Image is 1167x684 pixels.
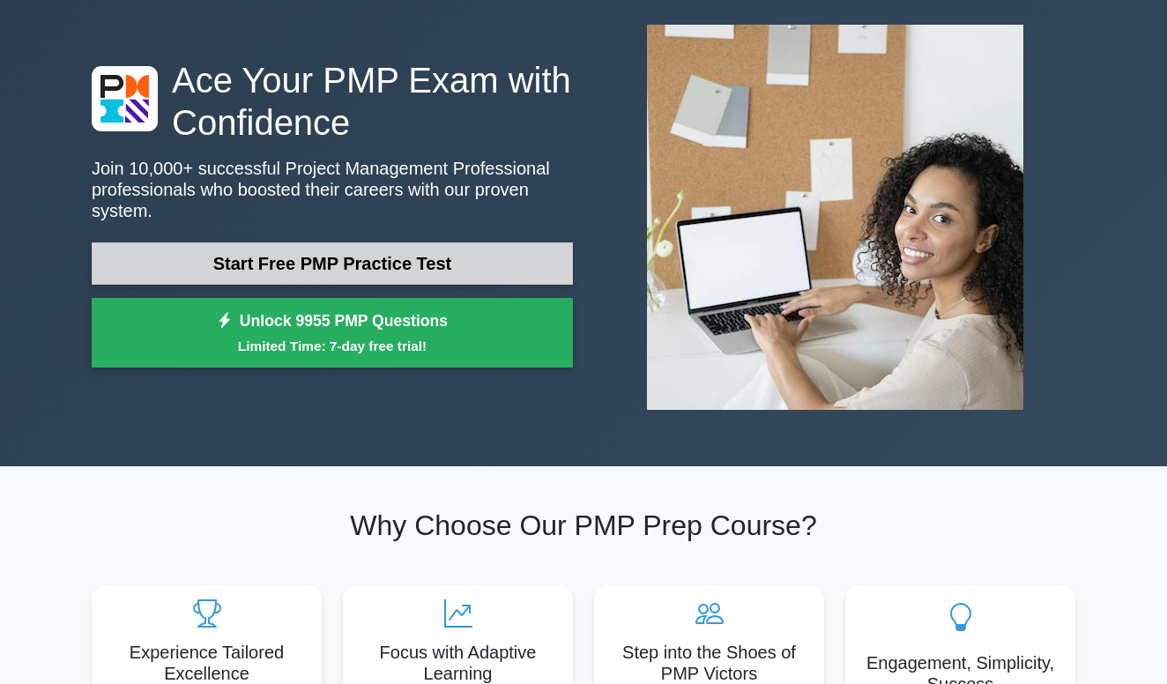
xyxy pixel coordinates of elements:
[92,509,1075,542] h2: Why Choose Our PMP Prep Course?
[92,59,573,144] h1: Ace Your PMP Exam with Confidence
[92,158,573,221] p: Join 10,000+ successful Project Management Professional professionals who boosted their careers w...
[114,336,551,356] small: Limited Time: 7-day free trial!
[106,642,308,684] h5: Experience Tailored Excellence
[357,642,559,684] h5: Focus with Adaptive Learning
[92,242,573,285] a: Start Free PMP Practice Test
[92,298,573,368] a: Unlock 9955 PMP QuestionsLimited Time: 7-day free trial!
[608,642,810,684] h5: Step into the Shoes of PMP Victors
